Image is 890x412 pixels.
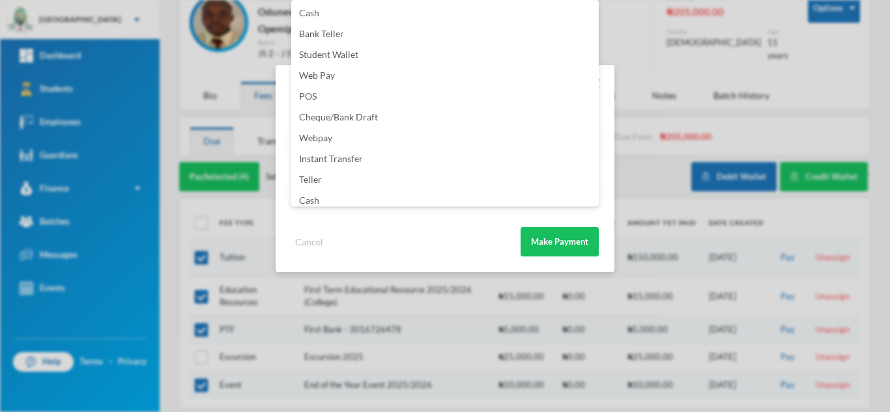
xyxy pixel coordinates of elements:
[291,234,327,249] button: Cancel
[299,28,344,39] span: Bank Teller
[299,195,319,206] span: Cash
[299,153,363,164] span: Instant Transfer
[299,111,378,122] span: Cheque/Bank Draft
[299,132,332,143] span: Webpay
[299,70,335,81] span: Web Pay
[521,227,599,256] button: Make Payment
[299,174,322,185] span: Teller
[299,49,358,60] span: Student Wallet
[299,90,317,102] span: POS
[299,7,319,18] span: Cash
